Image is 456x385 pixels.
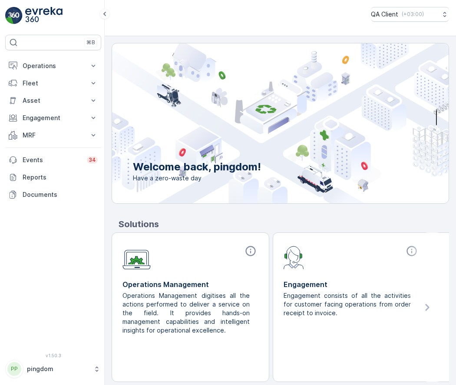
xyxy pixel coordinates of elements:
button: PPpingdom [5,360,101,378]
button: QA Client(+03:00) [371,7,449,22]
p: Events [23,156,82,164]
p: Engagement consists of all the activities for customer facing operations from order receipt to in... [284,291,413,317]
a: Documents [5,186,101,203]
button: Fleet [5,75,101,92]
p: MRF [23,131,84,140]
img: module-icon [122,245,151,270]
p: Documents [23,190,98,199]
span: Have a zero-waste day [133,174,261,183]
a: Reports [5,169,101,186]
span: v 1.50.3 [5,353,101,358]
p: Reports [23,173,98,182]
div: PP [7,362,21,376]
p: Operations Management [122,279,258,290]
p: Solutions [119,218,449,231]
img: logo [5,7,23,24]
p: ⌘B [86,39,95,46]
p: pingdom [27,365,89,373]
p: Asset [23,96,84,105]
button: Engagement [5,109,101,127]
a: Events34 [5,151,101,169]
img: module-icon [284,245,304,269]
p: Fleet [23,79,84,88]
p: Welcome back, pingdom! [133,160,261,174]
p: Operations [23,62,84,70]
p: Engagement [23,114,84,122]
button: Operations [5,57,101,75]
button: MRF [5,127,101,144]
p: 34 [89,157,96,163]
p: Operations Management digitises all the actions performed to deliver a service on the field. It p... [122,291,251,335]
img: logo_light-DOdMpM7g.png [25,7,63,24]
button: Asset [5,92,101,109]
img: city illustration [73,43,449,203]
p: Engagement [284,279,420,290]
p: ( +03:00 ) [402,11,424,18]
p: QA Client [371,10,398,19]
